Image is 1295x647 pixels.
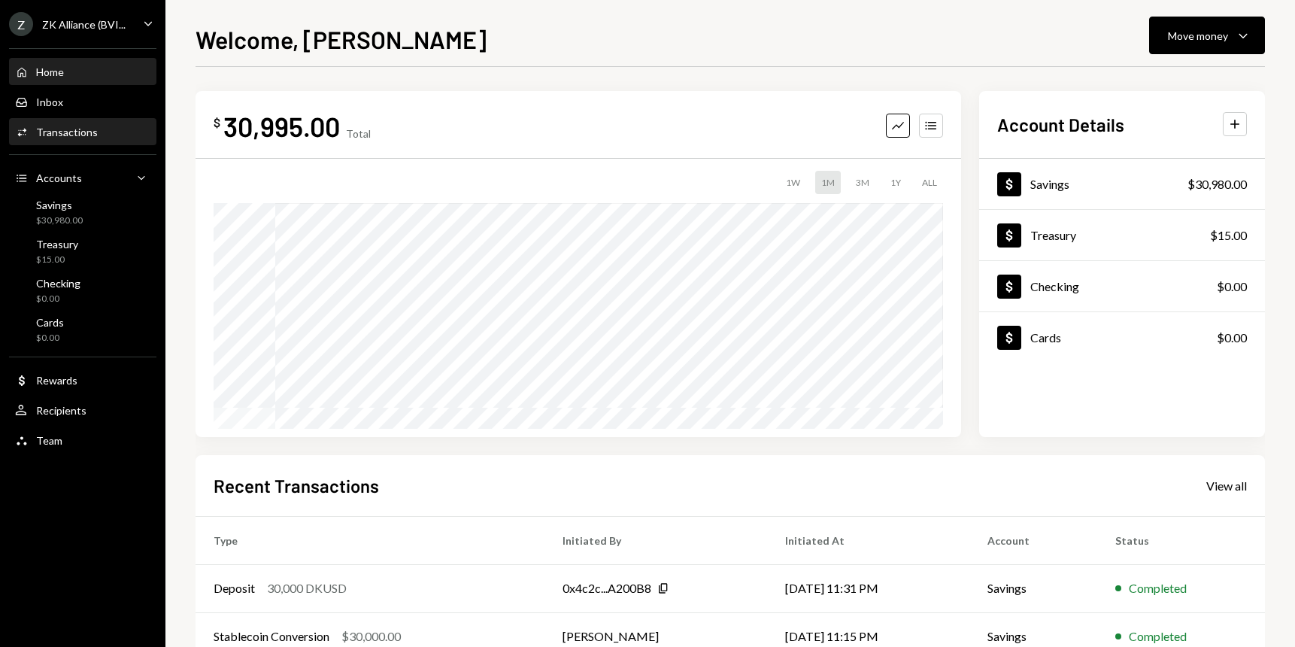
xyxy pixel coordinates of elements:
div: $ [214,115,220,130]
h2: Account Details [997,112,1124,137]
a: View all [1206,477,1247,494]
div: Checking [1030,279,1079,293]
div: Z [9,12,33,36]
a: Savings$30,980.00 [979,159,1265,209]
a: Treasury$15.00 [9,233,156,269]
a: Transactions [9,118,156,145]
div: Move money [1168,28,1228,44]
a: Inbox [9,88,156,115]
div: Transactions [36,126,98,138]
div: Accounts [36,172,82,184]
a: Checking$0.00 [979,261,1265,311]
div: Completed [1129,627,1187,645]
a: Savings$30,980.00 [9,194,156,230]
td: Savings [969,564,1097,612]
a: Cards$0.00 [979,312,1265,363]
div: $0.00 [36,293,80,305]
div: Team [36,434,62,447]
div: $30,980.00 [36,214,83,227]
div: 30,000 DKUSD [267,579,347,597]
div: $30,000.00 [341,627,401,645]
div: Home [36,65,64,78]
th: Initiated By [544,516,768,564]
div: Savings [36,199,83,211]
th: Type [196,516,544,564]
div: 1Y [884,171,907,194]
div: Checking [36,277,80,290]
div: 0x4c2c...A200B8 [563,579,651,597]
h1: Welcome, [PERSON_NAME] [196,24,487,54]
div: $15.00 [1210,226,1247,245]
div: 30,995.00 [223,109,340,143]
div: Completed [1129,579,1187,597]
th: Initiated At [767,516,969,564]
td: [DATE] 11:31 PM [767,564,969,612]
th: Status [1097,516,1265,564]
div: ZK Alliance (BVI... [42,18,126,31]
div: $0.00 [1217,278,1247,296]
div: Treasury [1030,228,1076,242]
div: 1W [780,171,806,194]
div: View all [1206,478,1247,494]
div: Cards [36,316,64,329]
div: 3M [850,171,875,194]
div: $0.00 [36,332,64,345]
div: Total [346,127,371,140]
div: Rewards [36,374,77,387]
div: $30,980.00 [1187,175,1247,193]
div: Inbox [36,96,63,108]
div: $15.00 [36,254,78,266]
div: Stablecoin Conversion [214,627,329,645]
a: Treasury$15.00 [979,210,1265,260]
div: ALL [916,171,943,194]
div: 1M [815,171,841,194]
div: Recipients [36,404,86,417]
th: Account [969,516,1097,564]
div: Savings [1030,177,1069,191]
a: Home [9,58,156,85]
a: Cards$0.00 [9,311,156,348]
a: Accounts [9,164,156,191]
div: $0.00 [1217,329,1247,347]
a: Team [9,427,156,454]
a: Rewards [9,366,156,393]
button: Move money [1149,17,1265,54]
a: Checking$0.00 [9,272,156,308]
div: Deposit [214,579,255,597]
h2: Recent Transactions [214,473,379,498]
a: Recipients [9,396,156,424]
div: Cards [1030,330,1061,345]
div: Treasury [36,238,78,251]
